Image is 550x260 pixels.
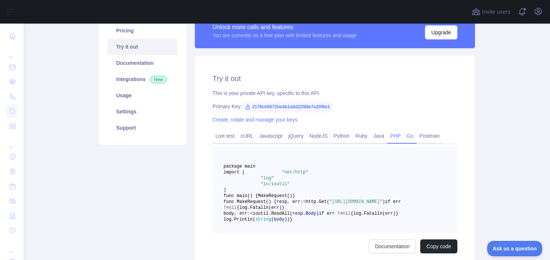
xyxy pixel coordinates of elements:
[417,130,443,142] a: Postman
[316,211,319,216] span: )
[292,211,316,216] span: resp.Body
[292,193,295,198] span: }
[224,187,226,193] span: )
[261,182,290,187] span: "io/ioutil"
[393,211,396,216] span: )
[276,199,300,204] span: resp, err
[319,211,343,216] span: if err !=
[107,103,177,120] a: Settings
[306,199,329,204] span: http.Get(
[285,217,290,222] span: ))
[107,120,177,136] a: Support
[247,211,253,216] span: :=
[396,211,398,216] span: }
[351,211,353,216] span: {
[343,211,351,216] span: nil
[6,239,18,253] div: ...
[242,101,333,112] span: 2178cb5672be4b1a8d22f88e7e20f6e3
[107,71,177,87] a: Integrations New
[331,130,353,142] a: Python
[329,199,382,204] span: "[URL][DOMAIN_NAME]"
[213,117,297,123] a: Create, rotate and manage your keys
[224,217,255,222] span: log.Println(
[353,130,371,142] a: Ruby
[213,23,357,32] div: Unlock more calls and features
[238,130,256,142] a: cURL
[271,217,274,222] span: (
[404,130,417,142] a: Go
[237,205,239,210] span: {
[255,217,271,222] span: string
[6,134,18,149] div: ...
[213,130,238,142] a: Live test
[420,239,457,253] button: Copy code
[107,39,177,55] a: Try it out
[487,241,543,256] iframe: Toggle Customer Support
[213,103,457,110] div: Primary Key:
[224,199,276,204] span: func MakeRequest() {
[239,205,271,210] span: log.Fatalln(
[282,170,308,175] span: "net/http"
[261,176,274,181] span: "log"
[107,87,177,103] a: Usage
[224,211,247,216] span: body, err
[425,25,457,39] button: Upgrade
[482,8,510,16] span: Invite users
[229,205,237,210] span: nil
[369,239,416,253] a: Documentation
[290,217,292,222] span: }
[282,205,284,210] span: }
[387,130,404,142] a: PHP
[107,22,177,39] a: Pricing
[271,205,279,210] span: err
[274,217,285,222] span: body
[256,130,285,142] a: Javascript
[224,164,255,169] span: package main
[258,193,293,198] span: MakeRequest()
[150,76,167,83] span: New
[253,211,292,216] span: ioutil.ReadAll(
[382,199,385,204] span: )
[224,193,258,198] span: func main() {
[213,90,320,96] font: This is your private API key, specific to this API.
[371,130,387,142] a: Java
[385,211,393,216] span: err
[285,130,306,142] a: jQuery
[6,44,18,59] div: ...
[279,205,282,210] span: )
[470,6,512,18] button: Invite users
[306,130,331,142] a: NodeJS
[224,170,245,175] span: import (
[353,211,385,216] span: log.Fatalln(
[300,199,306,204] span: :=
[213,73,457,84] h2: Try it out
[107,55,177,71] a: Documentation
[213,32,357,39] div: You are currently on a free plan with limited features and usage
